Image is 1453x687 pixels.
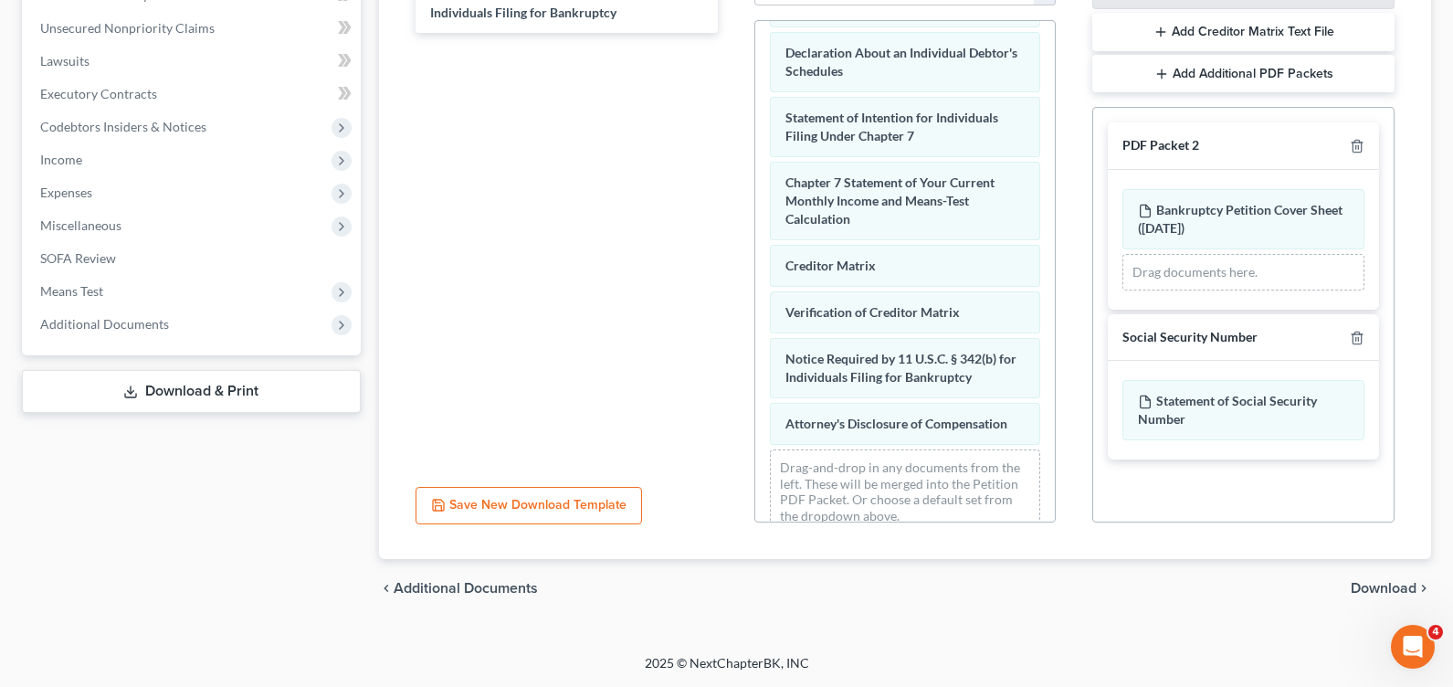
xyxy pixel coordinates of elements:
[785,110,998,143] span: Statement of Intention for Individuals Filing Under Chapter 7
[1138,202,1342,236] span: Bankruptcy Petition Cover Sheet ([DATE])
[1122,329,1258,346] div: Social Security Number
[785,258,876,273] span: Creditor Matrix
[1416,581,1431,596] i: chevron_right
[785,45,1017,79] span: Declaration About an Individual Debtor's Schedules
[785,416,1007,431] span: Attorney's Disclosure of Compensation
[40,217,121,233] span: Miscellaneous
[40,119,206,134] span: Codebtors Insiders & Notices
[40,20,215,36] span: Unsecured Nonpriority Claims
[40,53,89,69] span: Lawsuits
[1351,581,1431,596] button: Download chevron_right
[394,581,538,596] span: Additional Documents
[1092,13,1395,51] button: Add Creditor Matrix Text File
[40,152,82,167] span: Income
[1092,55,1395,93] button: Add Additional PDF Packets
[26,12,361,45] a: Unsecured Nonpriority Claims
[1122,380,1364,440] div: Statement of Social Security Number
[26,242,361,275] a: SOFA Review
[40,250,116,266] span: SOFA Review
[1391,625,1435,669] iframe: Intercom live chat
[770,449,1041,534] div: Drag-and-drop in any documents from the left. These will be merged into the Petition PDF Packet. ...
[416,487,642,525] button: Save New Download Template
[379,581,538,596] a: chevron_left Additional Documents
[40,316,169,332] span: Additional Documents
[1122,254,1364,291] div: Drag documents here.
[26,45,361,78] a: Lawsuits
[40,185,92,200] span: Expenses
[1122,137,1199,154] div: PDF Packet 2
[379,581,394,596] i: chevron_left
[785,174,995,227] span: Chapter 7 Statement of Your Current Monthly Income and Means-Test Calculation
[22,370,361,413] a: Download & Print
[26,78,361,111] a: Executory Contracts
[206,654,1248,687] div: 2025 © NextChapterBK, INC
[40,283,103,299] span: Means Test
[40,86,157,101] span: Executory Contracts
[1351,581,1416,596] span: Download
[785,304,960,320] span: Verification of Creditor Matrix
[785,351,1016,385] span: Notice Required by 11 U.S.C. § 342(b) for Individuals Filing for Bankruptcy
[1428,625,1443,639] span: 4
